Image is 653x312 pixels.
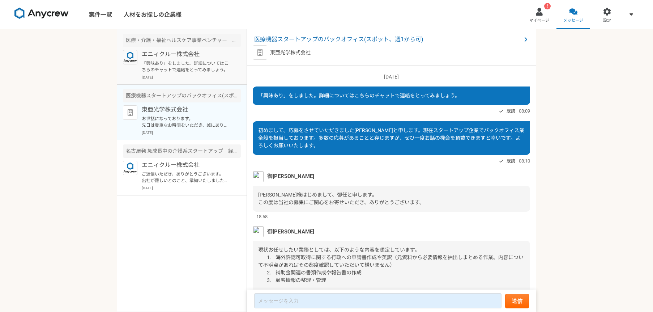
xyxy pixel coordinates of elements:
span: 設定 [603,18,611,24]
button: 送信 [505,294,529,308]
span: 御[PERSON_NAME] [267,228,314,236]
p: [DATE] [142,75,241,80]
span: 08:09 [519,107,530,114]
p: 東亜光学株式会社 [142,105,231,114]
p: エニィクルー株式会社 [142,50,231,59]
div: 医療・介護・福祉ヘルスケア事業ベンチャー バックオフィス（総務・経理） [123,34,241,47]
p: [DATE] [142,130,241,135]
img: logo2.png [253,226,264,237]
span: 既読 [507,157,515,165]
span: 08:10 [519,157,530,164]
img: 8DqYSo04kwAAAAASUVORK5CYII= [14,8,69,19]
div: ! [544,3,551,9]
p: 「興味あり」をしました。詳細についてはこちらのチャットで連絡をとってみましょう。 [142,60,231,73]
p: [DATE] [142,185,241,191]
p: 東亜光学株式会社 [270,49,311,56]
span: 既読 [507,107,515,115]
p: [DATE] [253,73,530,81]
span: 「興味あり」をしました。詳細についてはこちらのチャットで連絡をとってみましょう。 [258,93,460,98]
span: メッセージ [563,18,583,24]
span: [PERSON_NAME]様はじめまして、御任と申します。 この度は当社の募集にご関心をお寄せいただき、ありがとうございます。 [258,192,424,205]
img: logo_text_blue_01.png [123,161,137,175]
span: マイページ [529,18,549,24]
p: ご返信いただき、ありがとうございます。 出社が難しいとのこと、承知いたしました。 もし、フルリモートであればご検討いただけそうでしたら、先方へリモートのみで稼働可能か打診させていただきますが、い... [142,171,231,184]
img: logo2.png [253,171,264,182]
img: logo_text_blue_01.png [123,50,137,64]
span: 御[PERSON_NAME] [267,172,314,180]
span: 18:58 [256,213,268,220]
p: お世話になっております。 先日は貴重なお時間をいただき、誠にありがとうございました。 大変恐縮ですが、本採用の選考結果について確認させていただけますでしょうか。 もし今回はご縁がなかった場合は、... [142,115,231,128]
img: default_org_logo-42cde973f59100197ec2c8e796e4974ac8490bb5b08a0eb061ff975e4574aa76.png [253,45,267,60]
span: 医療機器スタートアップのバックオフィス(スポット、週1から可) [254,35,521,44]
div: 医療機器スタートアップのバックオフィス(スポット、週1から可) [123,89,241,102]
span: 初めまして。応募をさせていただきました[PERSON_NAME]と申します。現在スタートアップ企業でバックオフィス業全般を担当しております。多数の応募があることと存じますが、ぜひ一度お話の機会を... [258,127,524,148]
img: default_org_logo-42cde973f59100197ec2c8e796e4974ac8490bb5b08a0eb061ff975e4574aa76.png [123,105,137,120]
p: エニィクルー株式会社 [142,161,231,169]
div: 名古屋発 急成長中の介護系スタートアップ 経理業務のサポート（出社あり） [123,144,241,158]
